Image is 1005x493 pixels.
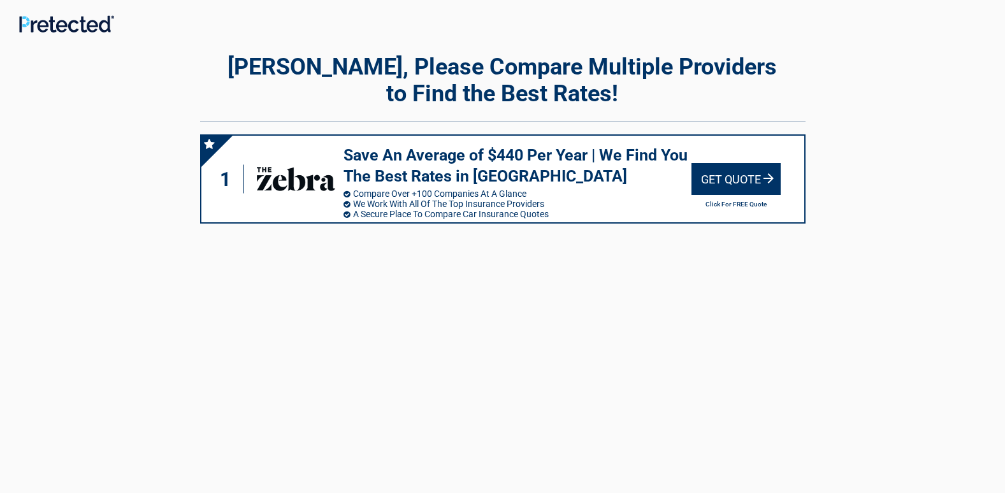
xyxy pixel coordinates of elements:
li: Compare Over +100 Companies At A Glance [343,189,691,199]
div: Get Quote [691,163,781,195]
img: Main Logo [19,15,114,32]
div: 1 [214,165,245,194]
h2: Click For FREE Quote [691,201,781,208]
li: We Work With All Of The Top Insurance Providers [343,199,691,209]
li: A Secure Place To Compare Car Insurance Quotes [343,209,691,219]
img: thezebra's logo [255,159,336,199]
h2: [PERSON_NAME], Please Compare Multiple Providers to Find the Best Rates! [200,54,806,107]
h3: Save An Average of $440 Per Year | We Find You The Best Rates in [GEOGRAPHIC_DATA] [343,145,691,187]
